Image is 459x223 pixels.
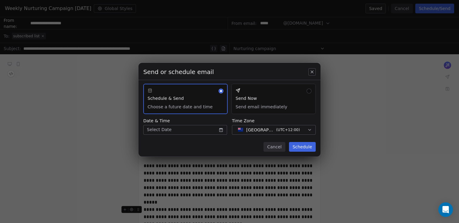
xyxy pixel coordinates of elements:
[246,127,274,133] span: [GEOGRAPHIC_DATA] - NZST
[276,127,300,133] span: ( UTC+12:00 )
[289,142,316,152] button: Schedule
[143,68,214,76] span: Send or schedule email
[232,125,316,135] button: [GEOGRAPHIC_DATA] - NZST(UTC+12:00)
[263,142,285,152] button: Cancel
[147,127,172,133] span: Select Date
[143,118,227,124] span: Date & Time
[143,125,227,135] button: Select Date
[232,118,316,124] span: Time Zone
